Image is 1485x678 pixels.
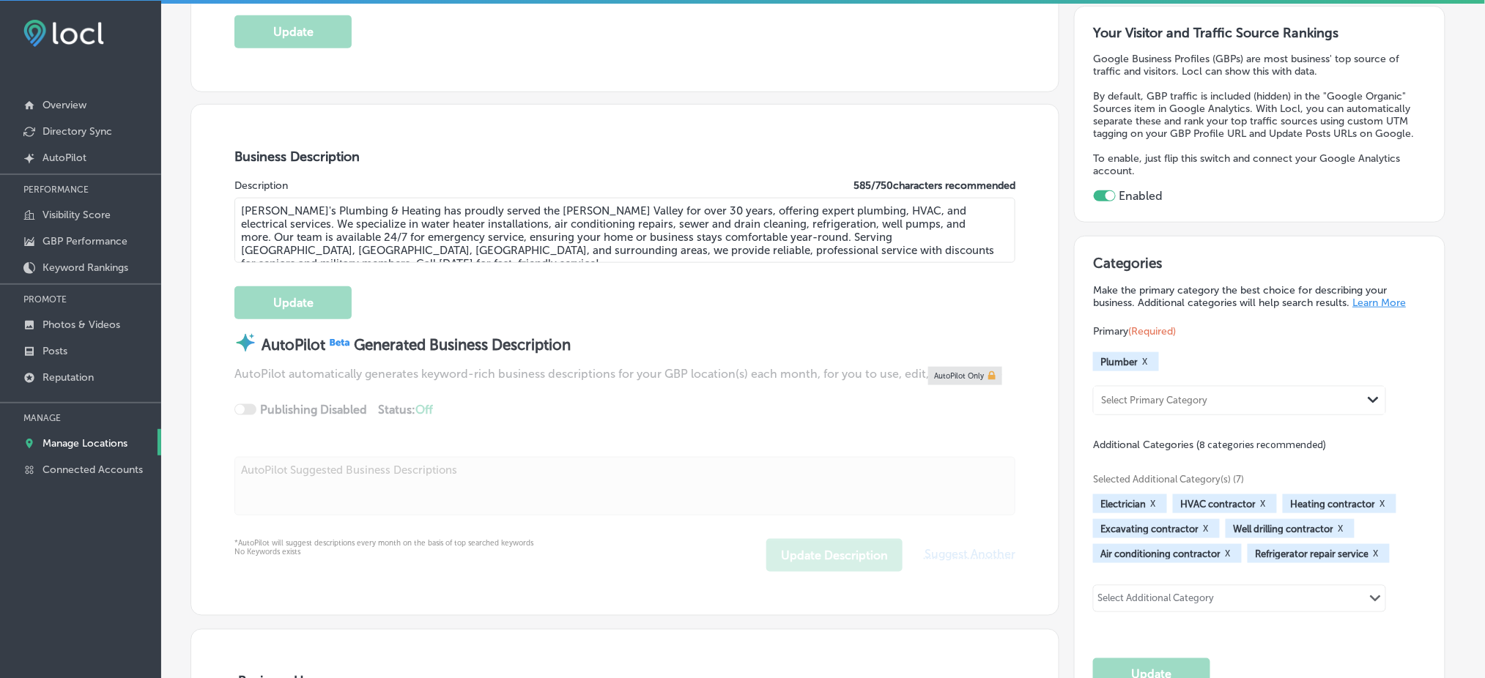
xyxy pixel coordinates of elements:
[1094,53,1426,78] p: Google Business Profiles (GBPs) are most business' top source of traffic and visitors. Locl can s...
[42,318,120,331] p: Photos & Videos
[1093,439,1326,451] span: Additional Categories
[1221,548,1234,559] button: X
[42,99,86,111] p: Overview
[1093,255,1426,277] h3: Categories
[1093,474,1415,485] span: Selected Additional Category(s) (7)
[1333,523,1347,534] button: X
[1100,548,1221,559] span: Air conditioning contractor
[1146,498,1160,510] button: X
[234,15,352,48] button: Update
[325,336,355,349] img: Beta
[42,152,86,164] p: AutoPilot
[1101,395,1207,406] div: Select Primary Category
[1375,498,1389,510] button: X
[1119,189,1163,203] label: Enabled
[1094,152,1426,177] p: To enable, just flip this switch and connect your Google Analytics account.
[1097,592,1214,609] div: Select Additional Category
[1094,25,1426,41] h3: Your Visitor and Traffic Source Rankings
[1256,498,1270,510] button: X
[42,437,127,450] p: Manage Locations
[1255,548,1369,559] span: Refrigerator repair service
[1196,438,1326,452] span: (8 categories recommended)
[42,261,128,274] p: Keyword Rankings
[1093,284,1426,309] p: Make the primary category the best choice for describing your business. Additional categories wil...
[1094,90,1426,140] p: By default, GBP traffic is included (hidden) in the "Google Organic" Sources item in Google Analy...
[1233,524,1333,534] span: Well drilling contractor
[1100,524,1199,534] span: Excavating contractor
[1290,499,1375,510] span: Heating contractor
[42,209,111,221] p: Visibility Score
[1093,325,1176,338] span: Primary
[1180,499,1256,510] span: HVAC contractor
[23,20,104,47] img: fda3e92497d09a02dc62c9cd864e3231.png
[234,179,288,192] label: Description
[234,149,1015,165] h3: Business Description
[42,125,112,138] p: Directory Sync
[262,336,571,354] strong: AutoPilot Generated Business Description
[234,198,1015,263] textarea: [PERSON_NAME]'s Plumbing & Heating has proudly served the [PERSON_NAME] Valley for over 30 years,...
[42,463,143,476] p: Connected Accounts
[1352,297,1406,309] a: Learn More
[42,235,127,247] p: GBP Performance
[1100,357,1138,368] span: Plumber
[1199,523,1212,534] button: X
[1128,325,1176,338] span: (Required)
[234,286,352,319] button: Update
[234,332,256,354] img: autopilot-icon
[1369,548,1382,559] button: X
[42,371,94,384] p: Reputation
[853,179,1015,192] label: 585 / 750 characters recommended
[1138,356,1152,368] button: X
[42,345,67,357] p: Posts
[1100,499,1146,510] span: Electrician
